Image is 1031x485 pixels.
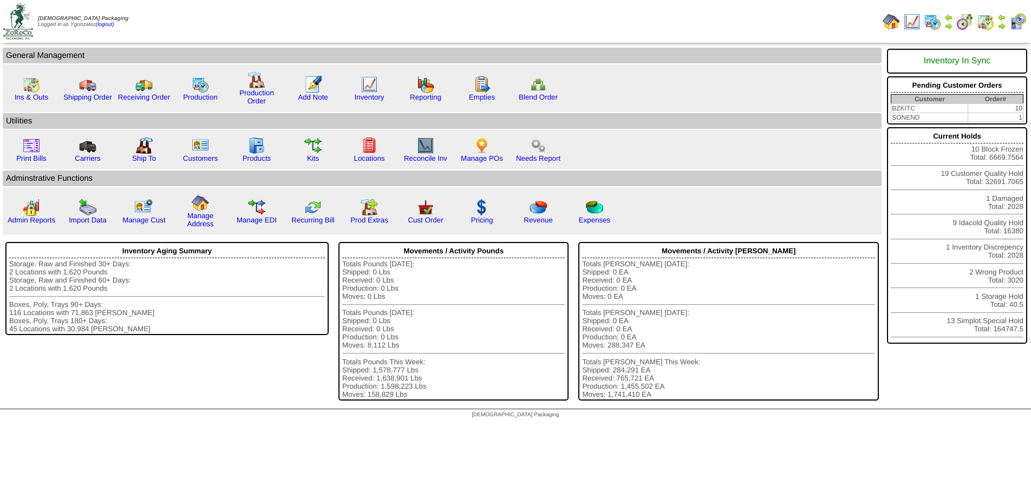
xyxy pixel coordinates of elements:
a: Reconcile Inv [404,154,447,162]
img: edi.gif [248,199,265,216]
img: managecust.png [134,199,154,216]
img: cabinet.gif [248,137,265,154]
a: Manage POs [461,154,503,162]
img: line_graph2.gif [417,137,434,154]
img: calendarinout.gif [23,76,40,93]
a: Inventory [355,93,384,101]
img: calendarblend.gif [956,13,974,30]
td: SONEND [891,113,968,122]
a: Expenses [579,216,611,224]
img: prodextras.gif [361,199,378,216]
div: Totals [PERSON_NAME] [DATE]: Shipped: 0 EA Received: 0 EA Production: 0 EA Moves: 0 EA Totals [PE... [582,260,875,398]
img: calendarinout.gif [977,13,994,30]
th: Order# [968,95,1023,104]
img: truck2.gif [135,76,153,93]
img: import.gif [79,199,96,216]
a: Import Data [69,216,107,224]
img: arrowleft.gif [997,13,1006,22]
img: arrowright.gif [944,22,953,30]
img: pie_chart2.png [586,199,603,216]
img: customers.gif [192,137,209,154]
a: Receiving Order [118,93,170,101]
a: Ship To [132,154,156,162]
img: pie_chart.png [530,199,547,216]
a: Carriers [75,154,100,162]
a: Reporting [410,93,441,101]
td: BZKITC [891,104,968,113]
td: Utilities [3,113,882,129]
a: Print Bills [16,154,47,162]
img: locations.gif [361,137,378,154]
a: Recurring Bill [291,216,334,224]
a: Prod Extras [350,216,388,224]
div: Movements / Activity Pounds [342,244,565,258]
td: General Management [3,48,882,63]
div: Movements / Activity [PERSON_NAME] [582,244,875,258]
img: workorder.gif [473,76,491,93]
td: Adminstrative Functions [3,171,882,186]
td: 10 [968,104,1023,113]
img: factory.gif [248,71,265,89]
a: Manage Address [187,212,214,228]
a: Products [243,154,271,162]
a: Pricing [471,216,493,224]
div: Current Holds [891,129,1023,143]
span: [DEMOGRAPHIC_DATA] Packaging [38,16,128,22]
img: calendarprod.gif [192,76,209,93]
div: Inventory Aging Summary [9,244,325,258]
a: Locations [354,154,384,162]
img: factory2.gif [135,137,153,154]
div: Totals Pounds [DATE]: Shipped: 0 Lbs Received: 0 Lbs Production: 0 Lbs Moves: 0 Lbs Totals Pounds... [342,260,565,398]
a: Needs Report [516,154,560,162]
td: 1 [968,113,1023,122]
span: Logged in as Ygonzalez [38,16,128,28]
img: dollar.gif [473,199,491,216]
img: orders.gif [304,76,322,93]
img: line_graph.gif [361,76,378,93]
img: truck3.gif [79,137,96,154]
img: calendarcustomer.gif [1009,13,1027,30]
img: workflow.gif [304,137,322,154]
a: Manage EDI [237,216,277,224]
div: Storage, Raw and Finished 30+ Days: 2 Locations with 1,620 Pounds Storage, Raw and Finished 60+ D... [9,260,325,333]
img: cust_order.png [417,199,434,216]
img: invoice2.gif [23,137,40,154]
img: graph.gif [417,76,434,93]
a: Production Order [239,89,274,105]
a: Production [183,93,218,101]
div: Pending Customer Orders [891,78,1023,93]
a: Blend Order [519,93,558,101]
th: Customer [891,95,968,104]
a: Shipping Order [63,93,112,101]
img: arrowleft.gif [944,13,953,22]
a: Customers [183,154,218,162]
img: zoroco-logo-small.webp [3,3,33,40]
a: Manage Cust [122,216,165,224]
a: Empties [469,93,495,101]
img: home.gif [883,13,900,30]
div: 10 Block Frozen Total: 6669.7564 19 Customer Quality Hold Total: 32691.7065 1 Damaged Total: 2028... [887,127,1027,344]
img: workflow.png [530,137,547,154]
img: calendarprod.gif [924,13,941,30]
a: Cust Order [408,216,443,224]
a: Admin Reports [8,216,55,224]
img: home.gif [192,194,209,212]
a: Ins & Outs [15,93,48,101]
img: graph2.png [23,199,40,216]
img: truck.gif [79,76,96,93]
span: [DEMOGRAPHIC_DATA] Packaging [472,412,559,418]
img: network.png [530,76,547,93]
img: arrowright.gif [997,22,1006,30]
img: reconcile.gif [304,199,322,216]
a: Kits [307,154,319,162]
a: Revenue [524,216,552,224]
img: po.png [473,137,491,154]
a: Add Note [298,93,328,101]
a: (logout) [96,22,114,28]
div: Inventory In Sync [891,51,1023,71]
img: line_graph.gif [903,13,921,30]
